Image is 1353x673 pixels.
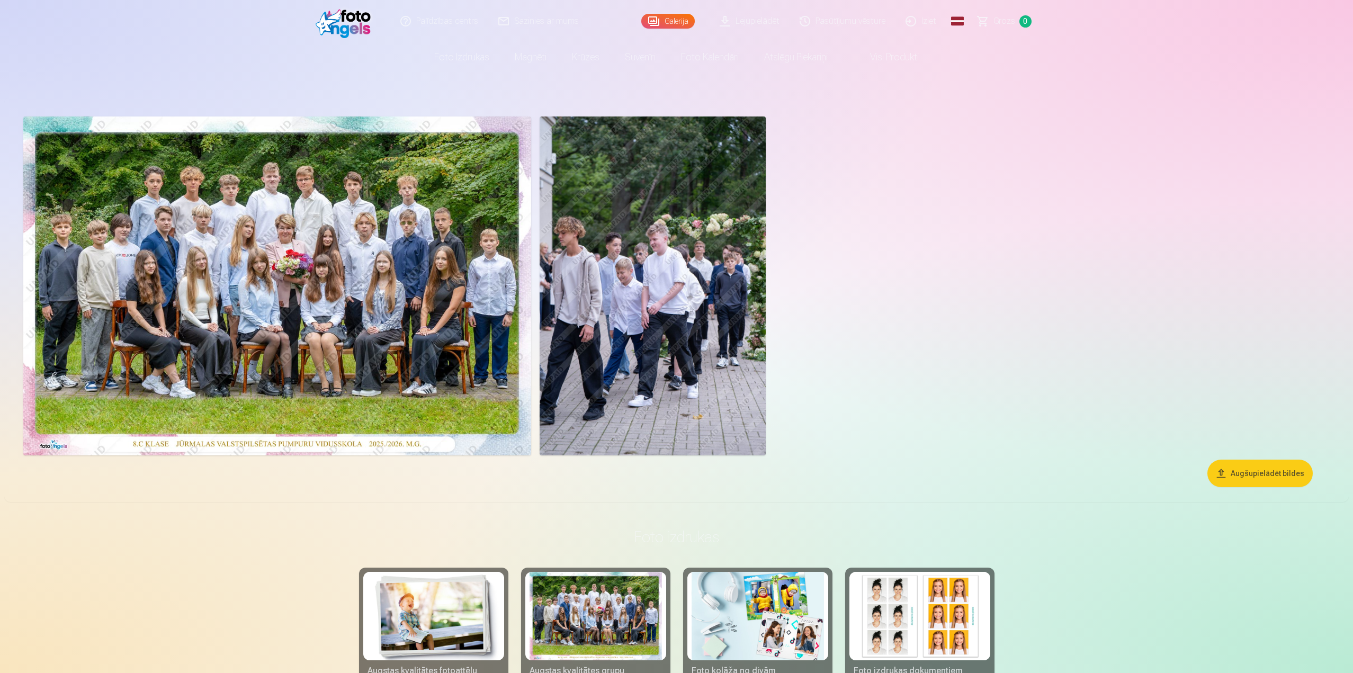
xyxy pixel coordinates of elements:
a: Magnēti [502,42,559,72]
span: Grozs [993,15,1015,28]
img: /fa3 [316,4,377,38]
button: Augšupielādēt bildes [1207,460,1313,487]
a: Foto kalendāri [668,42,751,72]
a: Visi produkti [840,42,931,72]
a: Suvenīri [612,42,668,72]
h3: Foto izdrukas [368,527,986,546]
a: Foto izdrukas [422,42,502,72]
span: 0 [1019,15,1032,28]
img: Augstas kvalitātes fotoattēlu izdrukas [368,572,500,660]
img: Foto izdrukas dokumentiem [854,572,986,660]
a: Atslēgu piekariņi [751,42,840,72]
a: Galerija [641,14,695,29]
a: Krūzes [559,42,612,72]
img: Foto kolāža no divām fotogrāfijām [692,572,824,660]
